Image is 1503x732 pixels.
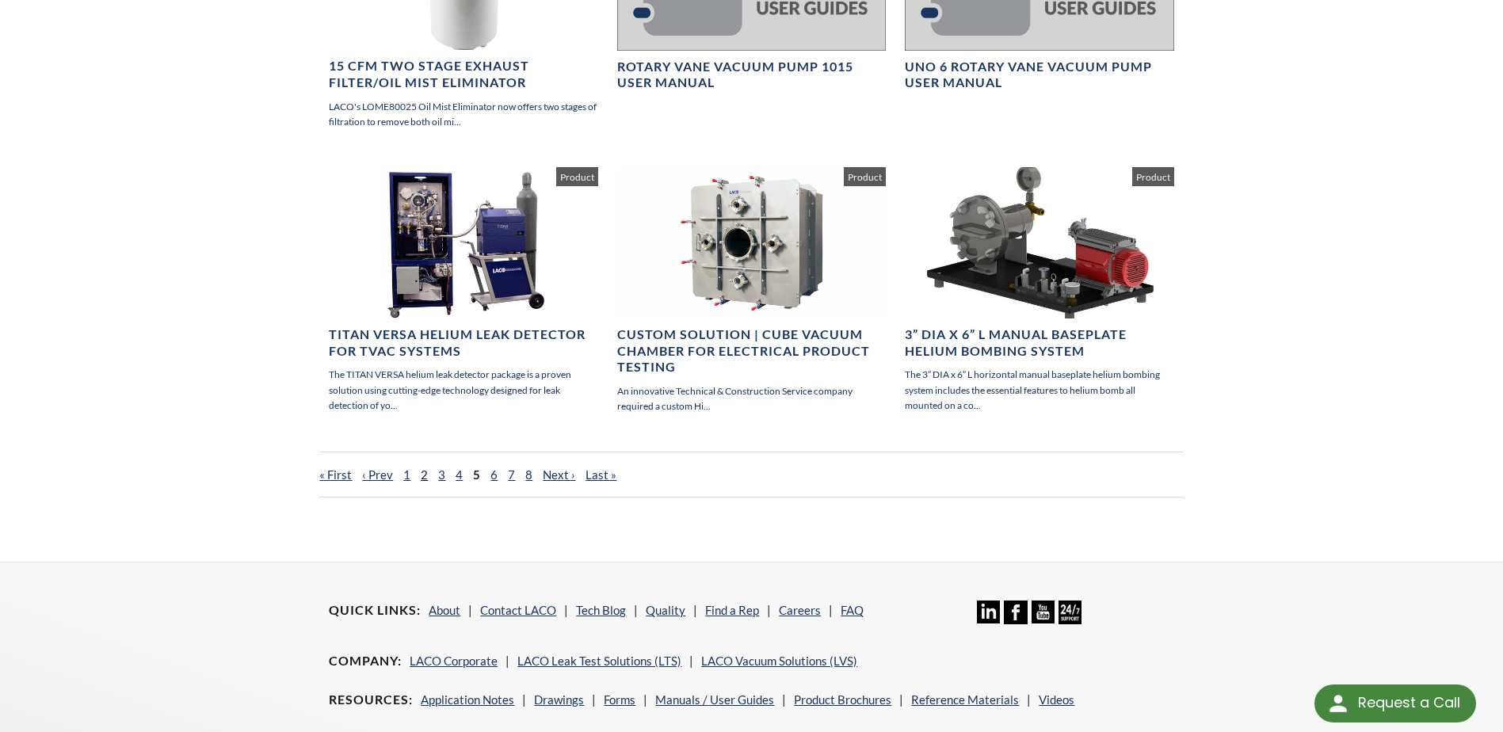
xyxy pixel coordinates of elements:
h4: TITAN VERSA Helium Leak Detector for TVAC Systems [329,326,597,360]
a: Next › [543,467,575,482]
a: Product Brochures [794,692,891,707]
a: Custom Solution | Cube Vacuum Chamber for Electrical Product Testing An innovative Technical & Co... [617,167,886,414]
a: Contact LACO [480,603,556,617]
img: round button [1326,691,1351,716]
a: Find a Rep [705,603,759,617]
a: Careers [779,603,821,617]
a: LACO Leak Test Solutions (LTS) [517,654,681,668]
a: LACO Vacuum Solutions (LVS) [701,654,857,668]
a: ‹ Prev [362,467,393,482]
a: 24/7 Support [1059,612,1081,627]
a: Quality [646,603,685,617]
h4: Quick Links [329,602,421,619]
a: Manuals / User Guides [655,692,774,707]
div: Request a Call [1358,684,1460,721]
img: 24/7 Support Icon [1059,600,1081,623]
h4: Company [329,653,402,669]
p: LACO's LOME80025 Oil Mist Eliminator now offers two stages of filtration to remove both oil mi... [329,99,597,129]
h4: Rotary Vane Vacuum Pump 1015 User Manual [617,59,886,92]
a: TITAN VERSA Helium Leak Detector for TVAC Systems The TITAN VERSA helium leak detector package is... [329,167,597,413]
nav: pager [319,452,1183,498]
a: 8 [525,467,532,482]
a: Forms [604,692,635,707]
p: The 3” DIA x 6” L horizontal manual baseplate helium bombing system includes the essential featur... [905,367,1173,413]
a: 7 [508,467,515,482]
a: Reference Materials [911,692,1019,707]
h4: UNO 6 Rotary Vane Vacuum Pump User Manual [905,59,1173,92]
a: 3 [438,467,445,482]
a: Application Notes [421,692,514,707]
span: 5 [473,467,480,482]
span: Product [556,167,598,186]
h4: 3” DIA x 6” L Manual Baseplate Helium Bombing System [905,326,1173,360]
span: Product [844,167,886,186]
a: About [429,603,460,617]
a: 4 [456,467,463,482]
a: 2 [421,467,428,482]
a: 1 [403,467,410,482]
a: Tech Blog [576,603,626,617]
a: 6 [490,467,498,482]
span: Product [1132,167,1174,186]
p: The TITAN VERSA helium leak detector package is a proven solution using cutting-edge technology d... [329,367,597,413]
a: FAQ [841,603,864,617]
a: LACO Corporate [410,654,498,668]
div: Request a Call [1314,684,1476,722]
a: Videos [1039,692,1074,707]
h4: Resources [329,692,413,708]
p: An innovative Technical & Construction Service company required a custom Hi... [617,383,886,414]
a: Drawings [534,692,584,707]
h4: 15 CFM Two Stage Exhaust Filter/Oil Mist Eliminator [329,58,597,91]
a: « First [319,467,352,482]
a: Last » [586,467,616,482]
a: 3” DIA x 6” L Manual Baseplate Helium Bombing System The 3” DIA x 6” L horizontal manual baseplat... [905,167,1173,413]
h4: Custom Solution | Cube Vacuum Chamber for Electrical Product Testing [617,326,886,376]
